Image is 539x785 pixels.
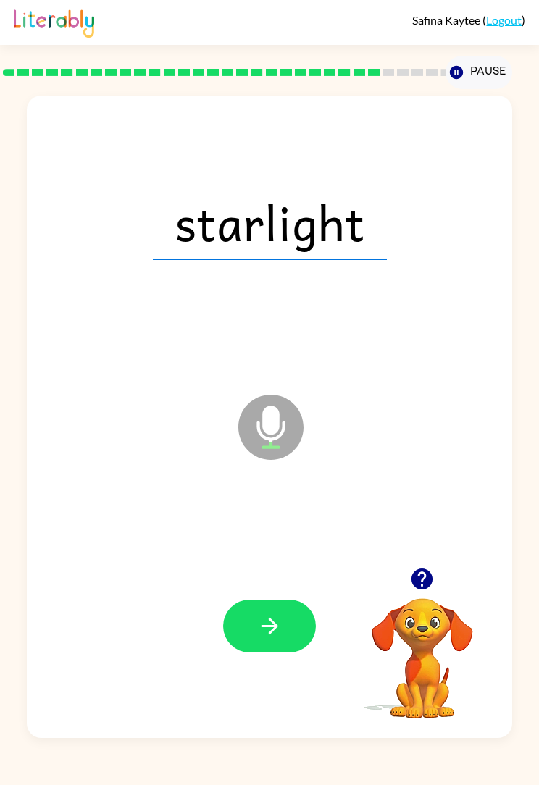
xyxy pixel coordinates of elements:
[14,6,94,38] img: Literably
[486,13,522,27] a: Logout
[446,56,512,89] button: Pause
[350,576,495,721] video: Your browser must support playing .mp4 files to use Literably. Please try using another browser.
[412,13,482,27] span: Safina Kaytee
[412,13,525,27] div: ( )
[153,185,387,260] span: starlight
